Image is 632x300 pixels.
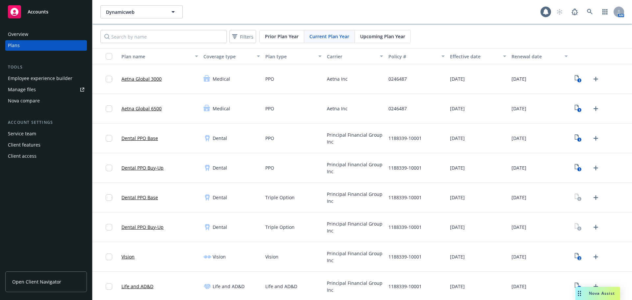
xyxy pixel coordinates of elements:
a: Nova compare [5,95,87,106]
a: Search [583,5,596,18]
text: 1 [579,138,580,142]
div: Policy # [388,53,437,60]
span: PPO [265,105,274,112]
span: Filters [231,32,255,41]
a: Service team [5,128,87,139]
a: View Plan Documents [573,222,584,232]
span: Medical [213,75,230,82]
div: Client access [8,151,37,161]
span: PPO [265,164,274,171]
span: Principal Financial Group Inc [327,280,383,293]
span: Upcoming Plan Year [360,33,405,40]
span: [DATE] [450,283,465,290]
a: Dental PPO Base [121,194,158,201]
input: Toggle Row Selected [106,165,112,171]
div: Account settings [5,119,87,126]
a: Report a Bug [568,5,581,18]
span: [DATE] [512,75,526,82]
a: Switch app [598,5,612,18]
span: Dental [213,194,227,201]
a: Life and AD&D [121,283,153,290]
button: Coverage type [201,48,262,64]
span: [DATE] [512,253,526,260]
span: Principal Financial Group Inc [327,191,383,205]
div: Renewal date [512,53,561,60]
span: [DATE] [450,135,465,142]
div: Effective date [450,53,499,60]
a: Upload Plan Documents [591,103,601,114]
span: Principal Financial Group Inc [327,250,383,264]
span: Aetna Inc [327,105,348,112]
span: [DATE] [512,164,526,171]
button: Filters [229,30,256,43]
span: Vision [265,253,278,260]
div: Client features [8,140,40,150]
span: Principal Financial Group Inc [327,161,383,175]
input: Toggle Row Selected [106,135,112,142]
a: Upload Plan Documents [591,281,601,292]
span: [DATE] [450,253,465,260]
div: Employee experience builder [8,73,72,84]
span: [DATE] [450,75,465,82]
span: 1188339-10001 [388,224,422,231]
button: Effective date [447,48,509,64]
a: View Plan Documents [573,192,584,203]
div: Carrier [327,53,376,60]
a: Upload Plan Documents [591,133,601,144]
span: Life and AD&D [213,283,245,290]
span: Dental [213,135,227,142]
span: Life and AD&D [265,283,297,290]
a: Dental PPO Base [121,135,158,142]
span: [DATE] [512,224,526,231]
div: Overview [8,29,28,40]
input: Toggle Row Selected [106,283,112,290]
text: 1 [579,167,580,172]
span: Current Plan Year [309,33,349,40]
a: View Plan Documents [573,133,584,144]
a: Employee experience builder [5,73,87,84]
a: View Plan Documents [573,74,584,84]
a: Aetna Global 3000 [121,75,162,82]
a: View Plan Documents [573,103,584,114]
span: [DATE] [512,135,526,142]
text: 1 [579,78,580,83]
span: Principal Financial Group Inc [327,131,383,145]
a: Upload Plan Documents [591,252,601,262]
a: View Plan Documents [573,163,584,173]
a: Client features [5,140,87,150]
span: Medical [213,105,230,112]
a: Dental PPO Buy-Up [121,224,164,231]
span: PPO [265,135,274,142]
input: Toggle Row Selected [106,194,112,201]
input: Select all [106,53,112,60]
span: 1188339-10001 [388,253,422,260]
span: [DATE] [450,194,465,201]
a: View Plan Documents [573,281,584,292]
a: Overview [5,29,87,40]
div: Plan type [265,53,314,60]
button: Renewal date [509,48,570,64]
div: Nova compare [8,95,40,106]
a: Vision [121,253,135,260]
span: [DATE] [512,283,526,290]
a: Accounts [5,3,87,21]
span: Open Client Navigator [12,278,61,285]
div: Service team [8,128,36,139]
text: 2 [579,256,580,260]
a: Aetna Global 6500 [121,105,162,112]
span: Vision [213,253,226,260]
span: [DATE] [512,194,526,201]
span: 1188339-10001 [388,283,422,290]
a: Start snowing [553,5,566,18]
a: View Plan Documents [573,252,584,262]
span: Dental [213,224,227,231]
span: [DATE] [450,224,465,231]
span: 0246487 [388,105,407,112]
div: Tools [5,64,87,70]
div: Coverage type [203,53,252,60]
button: Policy # [386,48,447,64]
input: Toggle Row Selected [106,254,112,260]
a: Manage files [5,84,87,95]
span: 0246487 [388,75,407,82]
button: Plan name [119,48,201,64]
